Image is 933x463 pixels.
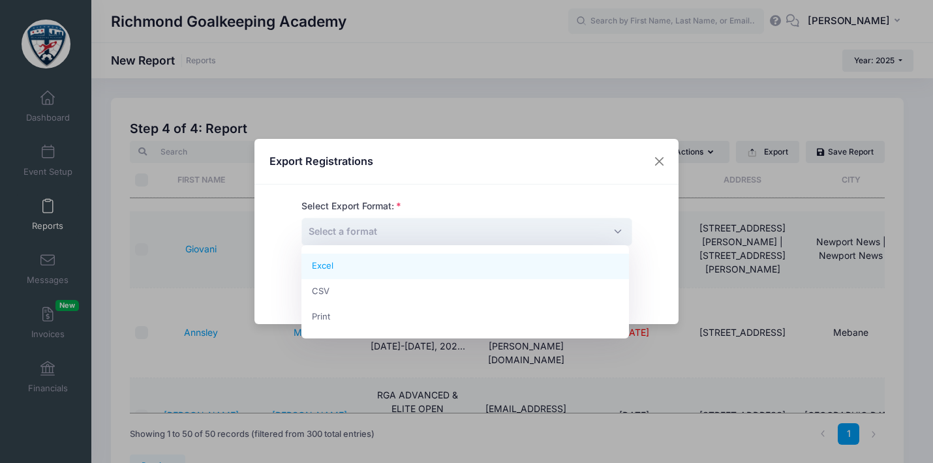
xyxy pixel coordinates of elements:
[269,153,373,169] h4: Export Registrations
[301,218,632,246] span: Select a format
[648,150,671,173] button: Close
[309,224,377,238] span: Select a format
[301,279,629,305] li: CSV
[309,226,377,237] span: Select a format
[301,254,629,279] li: Excel
[301,200,401,213] label: Select Export Format:
[301,305,629,330] li: Print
